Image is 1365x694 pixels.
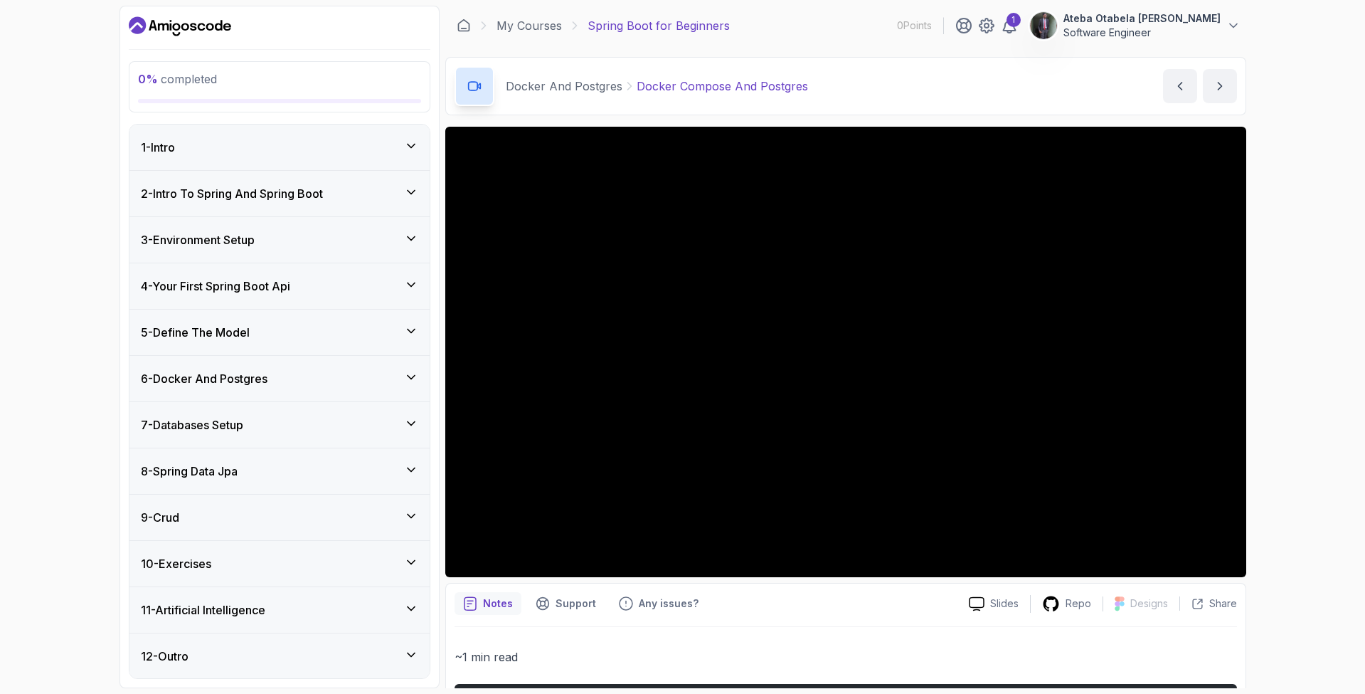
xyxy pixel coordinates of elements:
[1277,605,1365,673] iframe: chat widget
[457,19,471,33] a: Dashboard
[639,596,699,611] p: Any issues?
[141,139,175,156] h3: 1 - Intro
[141,416,243,433] h3: 7 - Databases Setup
[141,278,290,295] h3: 4 - Your First Spring Boot Api
[141,509,179,526] h3: 9 - Crud
[1163,69,1197,103] button: previous content
[129,402,430,448] button: 7-Databases Setup
[138,72,217,86] span: completed
[897,19,932,33] p: 0 Points
[1029,11,1241,40] button: user profile imageAteba Otabela [PERSON_NAME]Software Engineer
[129,15,231,38] a: Dashboard
[129,448,430,494] button: 8-Spring Data Jpa
[141,555,211,572] h3: 10 - Exercises
[1031,595,1103,613] a: Repo
[138,72,158,86] span: 0 %
[1001,17,1018,34] a: 1
[129,541,430,587] button: 10-Exercises
[1209,596,1237,611] p: Share
[1130,596,1168,611] p: Designs
[445,127,1246,577] iframe: 5 - Docker Compose and Postgres
[1203,69,1237,103] button: next content
[1030,12,1057,39] img: user profile image
[129,633,430,679] button: 12-Outro
[1063,11,1221,26] p: Ateba Otabela [PERSON_NAME]
[455,592,521,615] button: notes button
[129,587,430,633] button: 11-Artificial Intelligence
[129,217,430,263] button: 3-Environment Setup
[527,592,605,615] button: Support button
[1063,26,1221,40] p: Software Engineer
[141,463,238,480] h3: 8 - Spring Data Jpa
[496,17,562,34] a: My Courses
[141,231,255,248] h3: 3 - Environment Setup
[1066,596,1091,611] p: Repo
[129,263,430,309] button: 4-Your First Spring Boot Api
[141,185,323,202] h3: 2 - Intro To Spring And Spring Boot
[129,125,430,170] button: 1-Intro
[141,370,267,387] h3: 6 - Docker And Postgres
[588,17,730,34] p: Spring Boot for Beginners
[957,596,1030,611] a: Slides
[637,78,808,95] p: Docker Compose And Postgres
[129,310,430,355] button: 5-Define The Model
[141,601,265,619] h3: 11 - Artificial Intelligence
[990,596,1019,611] p: Slides
[506,78,622,95] p: Docker And Postgres
[556,596,596,611] p: Support
[129,356,430,401] button: 6-Docker And Postgres
[610,592,707,615] button: Feedback button
[1179,596,1237,611] button: Share
[141,648,188,665] h3: 12 - Outro
[129,495,430,540] button: 9-Crud
[141,324,250,341] h3: 5 - Define The Model
[129,171,430,216] button: 2-Intro To Spring And Spring Boot
[455,647,1237,667] p: ~1 min read
[483,596,513,611] p: Notes
[1007,13,1021,27] div: 1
